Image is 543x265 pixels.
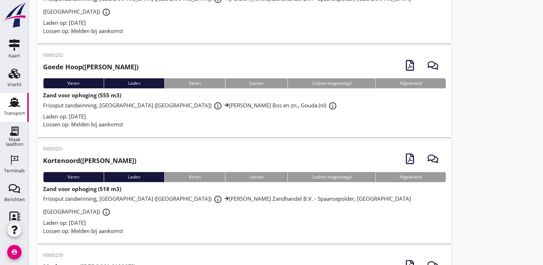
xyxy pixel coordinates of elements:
div: Lossen [225,78,288,88]
img: logo-small.a267ee39.svg [1,2,27,28]
strong: Kortenoord [43,156,80,165]
div: Vracht [8,82,22,87]
strong: Zand voor ophoging (555 m3) [43,92,121,99]
span: Laden op: [DATE] [43,19,86,26]
span: Frisoput zandwinning, [GEOGRAPHIC_DATA] ([GEOGRAPHIC_DATA]) [PERSON_NAME] Zandhandel B.V. - Spaan... [43,195,411,215]
p: 00005251 [43,146,136,152]
div: Lossen [225,172,288,182]
div: Losbon toegevoegd [287,172,375,182]
h2: ([PERSON_NAME]) [43,62,139,72]
strong: Zand voor ophoging (518 m3) [43,185,121,192]
div: Varen [43,78,104,88]
span: Laden op: [DATE] [43,219,86,226]
div: Terminals [4,168,25,173]
strong: Goede Hoop [43,62,82,71]
a: 00005251Kortenoord([PERSON_NAME])VarenLadenVarenLossenLosbon toegevoegdAfgeleverdZand voor ophogi... [37,140,451,244]
div: Varen [164,172,225,182]
i: info_outline [102,8,111,17]
span: Lossen op: Melden bij aankomst [43,227,123,234]
span: Lossen op: Melden bij aankomst [43,121,123,128]
div: Losbon toegevoegd [287,78,375,88]
div: Laden [104,78,165,88]
span: Laden op: [DATE] [43,113,86,120]
i: info_outline [214,195,222,204]
div: Kaart [9,54,20,58]
div: Laden [104,172,165,182]
i: account_circle [7,245,22,259]
div: Berichten [4,197,25,202]
div: Transport [4,111,25,116]
i: info_outline [214,102,222,110]
p: 00005250 [43,252,136,259]
div: Afgeleverd [375,172,446,182]
i: info_outline [328,102,337,110]
i: info_outline [102,208,111,217]
h2: ([PERSON_NAME]) [43,156,136,166]
p: 00005252 [43,52,139,59]
span: Lossen op: Melden bij aankomst [43,27,123,34]
div: Varen [164,78,225,88]
a: 00005252Goede Hoop([PERSON_NAME])VarenLadenVarenLossenLosbon toegevoegdAfgeleverdZand voor ophogi... [37,46,451,137]
div: Afgeleverd [375,78,446,88]
div: Varen [43,172,104,182]
span: Frisoput zandwinning, [GEOGRAPHIC_DATA] ([GEOGRAPHIC_DATA]) [PERSON_NAME] Bos en zn., Gouda (nl) [43,102,339,109]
